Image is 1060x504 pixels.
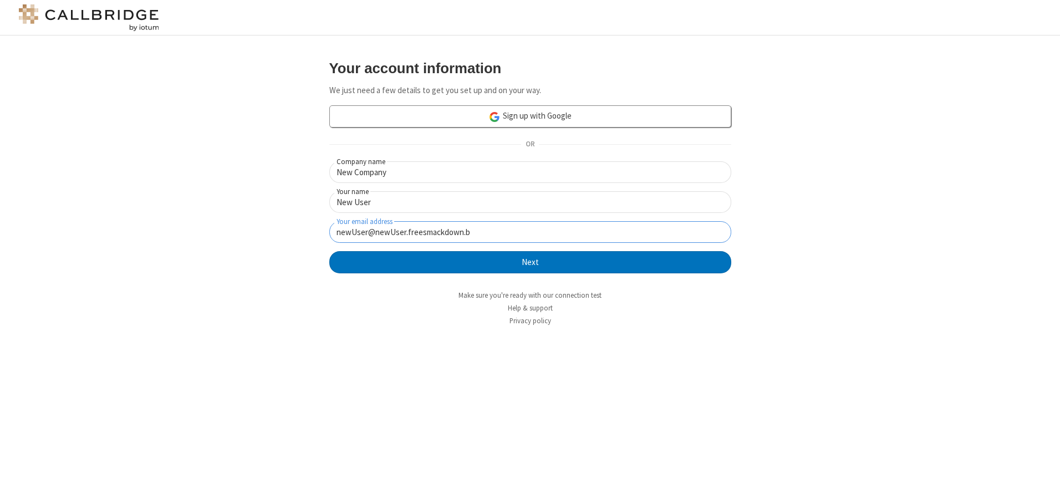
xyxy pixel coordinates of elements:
[329,60,731,76] h3: Your account information
[521,137,539,152] span: OR
[458,291,602,300] a: Make sure you're ready with our connection test
[329,221,731,243] input: Your email address
[488,111,501,123] img: google-icon.png
[329,251,731,273] button: Next
[329,84,731,97] p: We just need a few details to get you set up and on your way.
[329,105,731,128] a: Sign up with Google
[329,191,731,213] input: Your name
[509,316,551,325] a: Privacy policy
[508,303,553,313] a: Help & support
[329,161,731,183] input: Company name
[17,4,161,31] img: logo@2x.png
